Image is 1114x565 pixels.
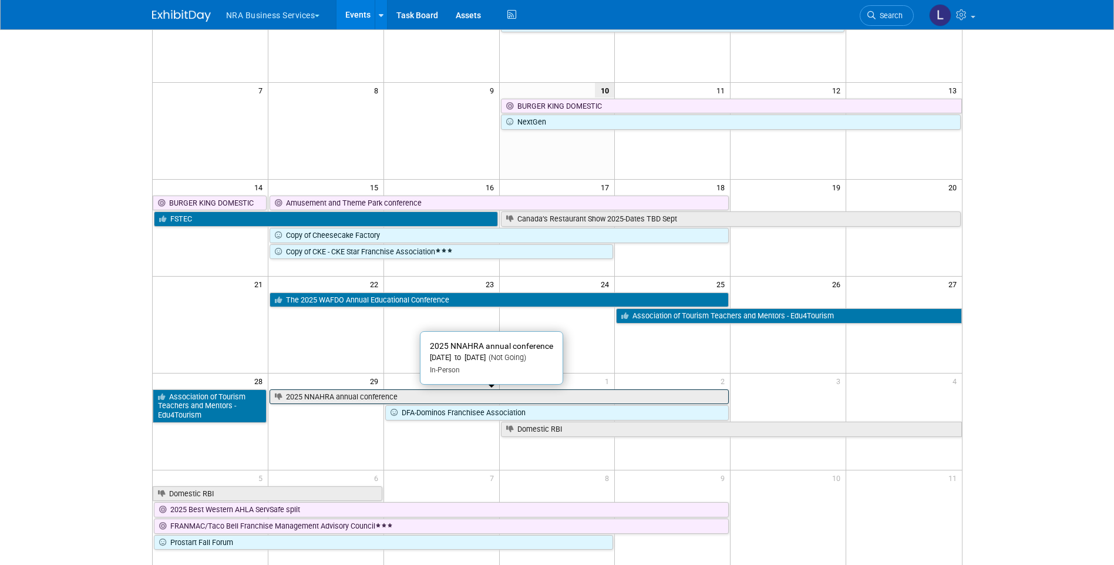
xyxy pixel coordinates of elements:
a: Copy of Cheesecake Factory [270,228,729,243]
span: 10 [595,83,614,97]
span: 8 [604,470,614,485]
span: 14 [253,180,268,194]
span: 20 [947,180,962,194]
span: 1 [604,374,614,388]
span: 24 [600,277,614,291]
span: 11 [715,83,730,97]
img: ExhibitDay [152,10,211,22]
a: 2025 NNAHRA annual conference [270,389,729,405]
span: 4 [951,374,962,388]
a: 2025 Best Western AHLA ServSafe split [154,502,729,517]
span: 9 [719,470,730,485]
a: FRANMAC/Taco Bell Franchise Management Advisory Council [154,519,729,534]
span: 2025 NNAHRA annual conference [430,341,553,351]
span: (Not Going) [486,353,526,362]
span: 19 [831,180,846,194]
div: [DATE] to [DATE] [430,353,553,363]
span: 5 [257,470,268,485]
span: 18 [715,180,730,194]
span: 6 [373,470,383,485]
span: 2 [719,374,730,388]
span: 8 [373,83,383,97]
span: 21 [253,277,268,291]
span: 29 [369,374,383,388]
span: 16 [484,180,499,194]
a: Search [860,5,914,26]
a: Association of Tourism Teachers and Mentors - Edu4Tourism [616,308,961,324]
span: 11 [947,470,962,485]
span: 12 [831,83,846,97]
span: 26 [831,277,846,291]
a: Prostart Fall Forum [154,535,614,550]
span: 22 [369,277,383,291]
a: Copy of CKE - CKE Star Franchise Association [270,244,614,260]
a: Amusement and Theme Park conference [270,196,729,211]
a: Canada’s Restaurant Show 2025-Dates TBD Sept [501,211,961,227]
span: 10 [831,470,846,485]
a: Association of Tourism Teachers and Mentors - Edu4Tourism [153,389,267,423]
span: 25 [715,277,730,291]
a: DFA-Dominos Franchisee Association [385,405,729,421]
span: 7 [489,470,499,485]
span: In-Person [430,366,460,374]
span: 17 [600,180,614,194]
a: FSTEC [154,211,498,227]
span: 7 [257,83,268,97]
a: BURGER KING DOMESTIC [501,99,962,114]
span: 13 [947,83,962,97]
span: 15 [369,180,383,194]
a: Domestic RBI [153,486,382,502]
img: Liz Wannemacher [929,4,951,26]
span: 23 [484,277,499,291]
span: Search [876,11,903,20]
a: NextGen [501,115,961,130]
span: 3 [835,374,846,388]
span: 9 [489,83,499,97]
a: BURGER KING DOMESTIC [153,196,267,211]
a: Domestic RBI [501,422,962,437]
span: 27 [947,277,962,291]
span: 28 [253,374,268,388]
a: The 2025 WAFDO Annual Educational Conference [270,292,729,308]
